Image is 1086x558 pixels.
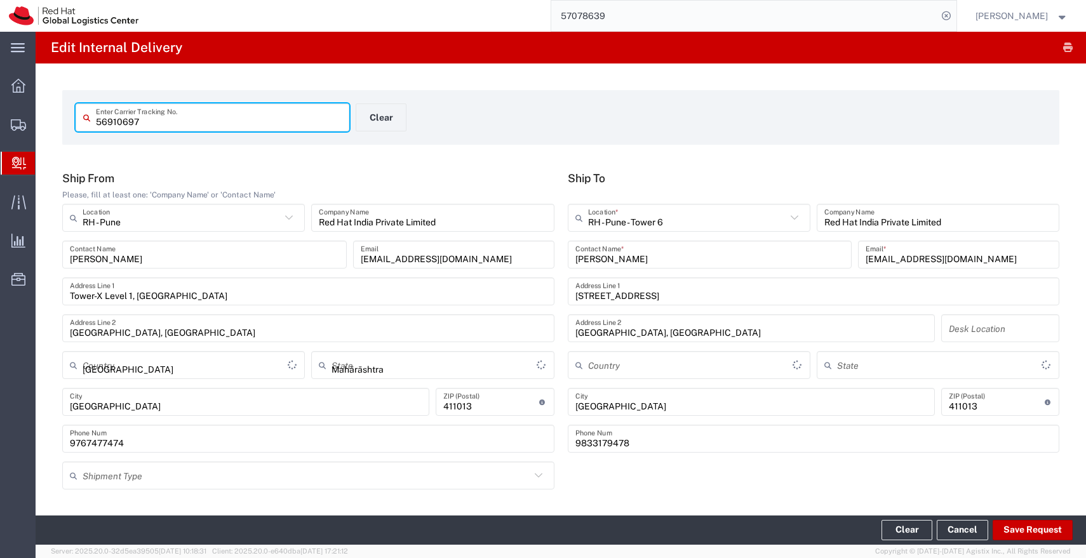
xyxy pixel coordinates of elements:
[159,547,206,555] span: [DATE] 10:18:31
[993,520,1073,540] button: Save Request
[62,189,554,201] div: Please, fill at least one: 'Company Name' or 'Contact Name'
[937,520,988,540] a: Cancel
[356,103,406,131] button: Clear
[551,1,937,31] input: Search for shipment number, reference number
[51,547,206,555] span: Server: 2025.20.0-32d5ea39505
[212,547,348,555] span: Client: 2025.20.0-e640dba
[568,171,1060,185] h5: Ship To
[51,32,182,63] h4: Edit Internal Delivery
[975,8,1069,23] button: [PERSON_NAME]
[300,547,348,555] span: [DATE] 17:21:12
[882,520,932,540] button: Clear
[875,546,1071,557] span: Copyright © [DATE]-[DATE] Agistix Inc., All Rights Reserved
[975,9,1048,23] span: Nilesh Shinde
[62,171,554,185] h5: Ship From
[9,6,138,25] img: logo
